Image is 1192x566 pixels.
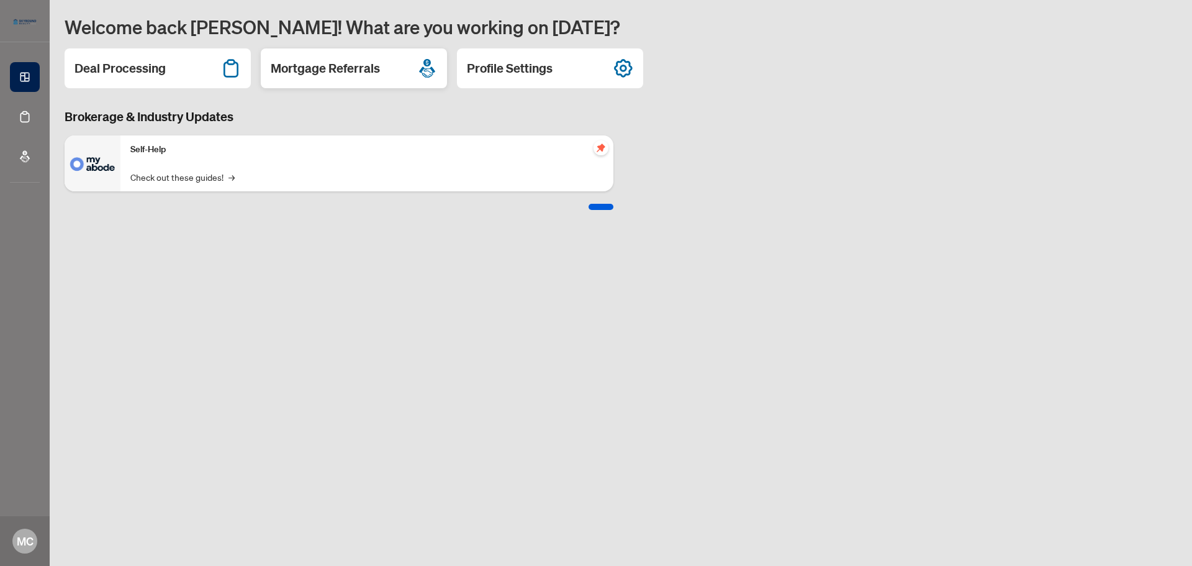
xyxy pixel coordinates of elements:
[130,170,235,184] a: Check out these guides!→
[74,60,166,77] h2: Deal Processing
[228,170,235,184] span: →
[1142,523,1180,560] button: Open asap
[17,532,34,550] span: MC
[10,16,40,28] img: logo
[271,60,380,77] h2: Mortgage Referrals
[65,15,1177,39] h1: Welcome back [PERSON_NAME]! What are you working on [DATE]?
[130,143,603,157] p: Self-Help
[65,135,120,191] img: Self-Help
[65,108,613,126] h3: Brokerage & Industry Updates
[594,140,608,155] span: pushpin
[467,60,553,77] h2: Profile Settings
